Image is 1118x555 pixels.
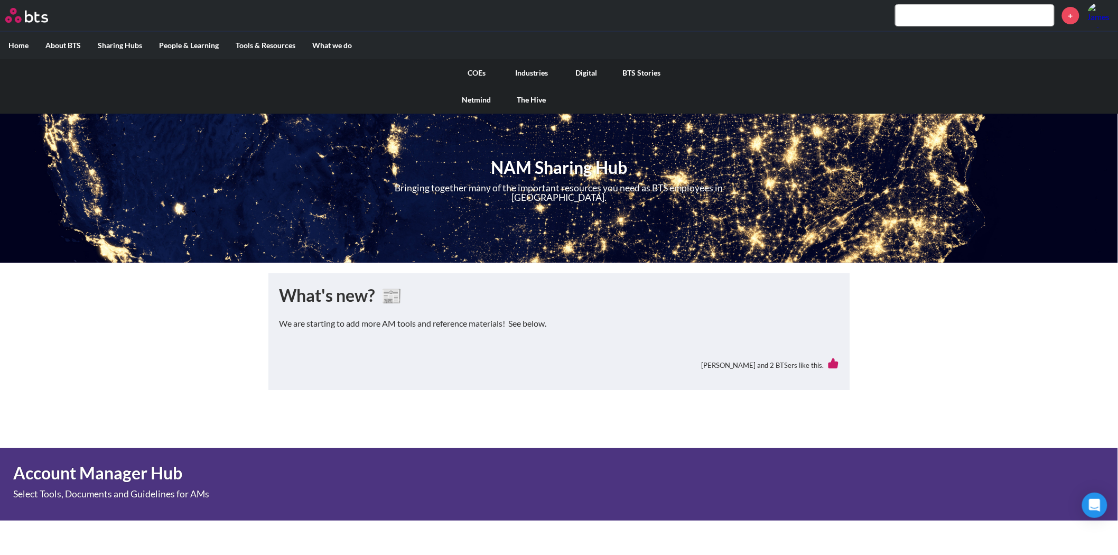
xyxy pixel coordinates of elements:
label: About BTS [37,32,89,59]
a: Go home [5,8,68,23]
h1: NAM Sharing Hub [347,156,771,180]
label: Tools & Resources [227,32,304,59]
h1: Account Manager Hub [13,461,777,485]
a: Profile [1087,3,1113,28]
p: Select Tools, Documents and Guidelines for AMs [13,489,625,499]
label: Sharing Hubs [89,32,151,59]
img: BTS Logo [5,8,48,23]
label: People & Learning [151,32,227,59]
p: Bringing together many of the important resources you need as BTS employees in [GEOGRAPHIC_DATA]. [389,183,729,202]
p: We are starting to add more AM tools and reference materials! See below. [279,318,839,329]
div: Open Intercom Messenger [1082,493,1107,518]
a: + [1062,7,1079,24]
h1: What's new? 📰 [279,284,839,308]
img: James Lee [1087,3,1113,28]
div: [PERSON_NAME] and 2 BTSers like this. [279,350,839,380]
label: What we do [304,32,360,59]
